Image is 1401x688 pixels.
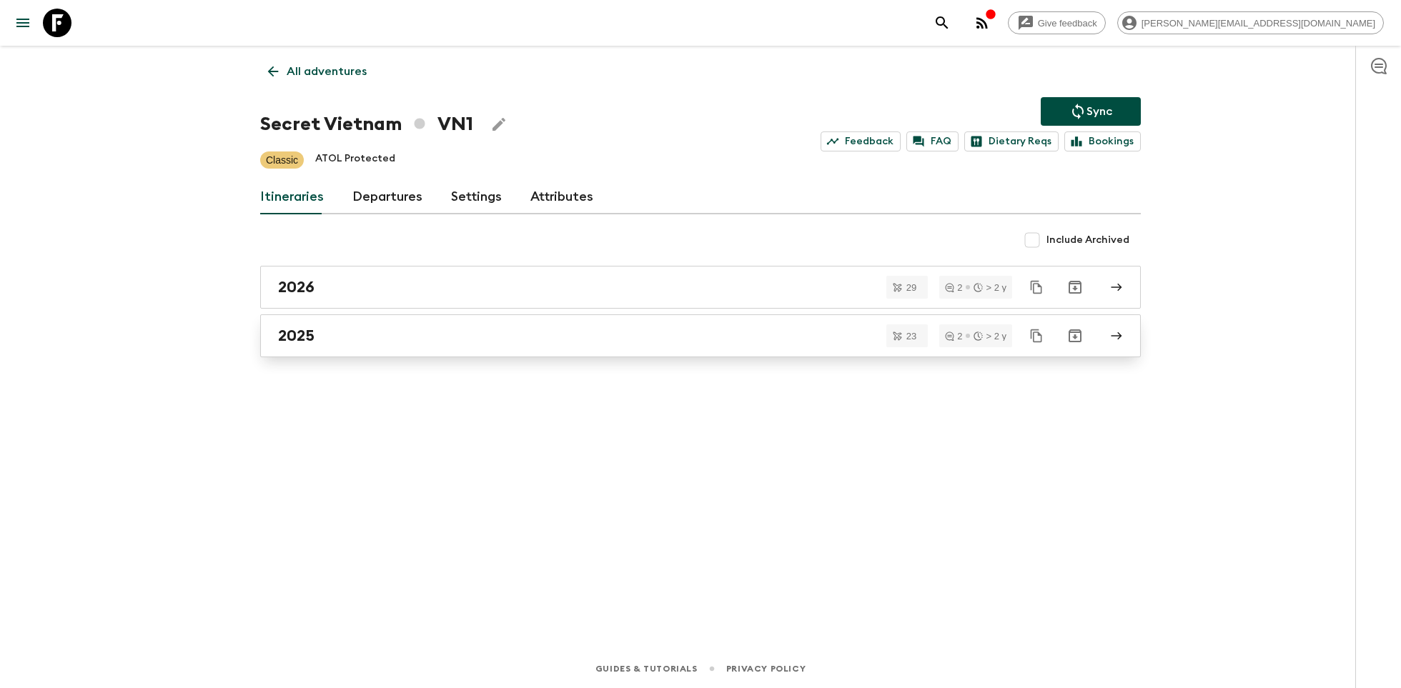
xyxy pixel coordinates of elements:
span: [PERSON_NAME][EMAIL_ADDRESS][DOMAIN_NAME] [1134,18,1383,29]
h2: 2025 [278,326,315,345]
div: > 2 y [974,331,1006,341]
button: Archive [1061,321,1089,350]
p: Classic [266,153,298,167]
a: 2025 [260,314,1141,357]
p: All adventures [287,63,367,80]
a: Dietary Reqs [964,131,1059,151]
a: Itineraries [260,180,324,214]
a: Give feedback [1008,11,1106,34]
a: Bookings [1064,131,1141,151]
span: Give feedback [1030,18,1105,29]
button: Sync adventure departures to the booking engine [1041,97,1141,126]
button: Duplicate [1024,274,1049,300]
a: Feedback [821,131,901,151]
button: Duplicate [1024,323,1049,349]
button: Archive [1061,273,1089,301]
p: Sync [1086,103,1112,120]
button: menu [9,9,37,37]
button: Edit Adventure Title [485,110,513,139]
div: 2 [945,283,962,292]
a: Privacy Policy [726,661,806,677]
div: [PERSON_NAME][EMAIL_ADDRESS][DOMAIN_NAME] [1117,11,1384,34]
a: All adventures [260,57,375,86]
h2: 2026 [278,278,315,296]
a: 2026 [260,266,1141,309]
a: Departures [352,180,422,214]
a: FAQ [906,131,959,151]
p: ATOL Protected [315,151,395,169]
a: Settings [451,180,502,214]
a: Guides & Tutorials [595,661,698,677]
div: > 2 y [974,283,1006,292]
a: Attributes [530,180,593,214]
span: 23 [898,331,925,341]
span: 29 [898,283,925,292]
span: Include Archived [1046,233,1129,247]
div: 2 [945,331,962,341]
h1: Secret Vietnam VN1 [260,110,473,139]
button: search adventures [928,9,956,37]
